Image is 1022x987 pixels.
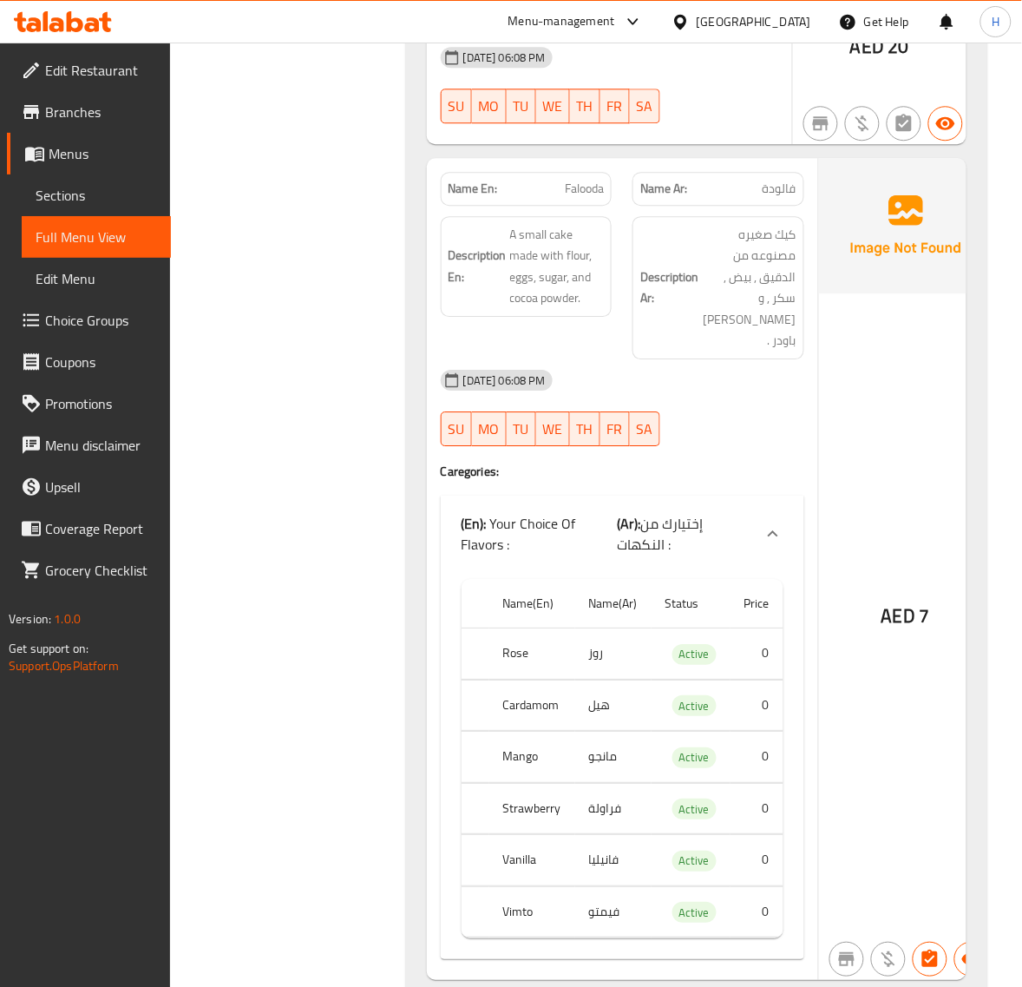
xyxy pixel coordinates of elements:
button: MO [472,411,507,446]
span: Menu disclaimer [45,435,157,456]
span: TH [577,94,593,119]
th: Status [652,579,730,628]
button: FR [600,411,630,446]
button: MO [472,89,507,123]
span: 7 [919,599,929,633]
a: Choice Groups [7,299,171,341]
button: Available [928,106,963,141]
button: TH [570,89,600,123]
button: TH [570,411,600,446]
h4: Caregories: [441,463,804,480]
span: Get support on: [9,637,88,660]
span: 20 [888,30,909,63]
button: Available [954,942,989,977]
span: SA [637,417,653,442]
span: Sections [36,185,157,206]
button: Not has choices [887,106,921,141]
strong: Name En: [449,180,498,198]
span: Edit Restaurant [45,60,157,81]
span: WE [543,417,563,442]
span: [DATE] 06:08 PM [456,49,553,66]
div: Active [672,695,717,716]
span: AED [850,30,884,63]
span: Edit Menu [36,268,157,289]
div: Active [672,747,717,768]
span: SU [449,417,465,442]
td: روز [575,628,652,680]
button: SU [441,89,472,123]
td: هيل [575,680,652,731]
a: Branches [7,91,171,133]
strong: Description Ar: [640,266,698,309]
button: Not branch specific item [829,942,864,977]
div: Active [672,902,717,923]
td: فانيليا [575,835,652,886]
table: choices table [462,579,783,938]
div: Active [672,644,717,665]
td: 0 [730,680,783,731]
span: WE [543,94,563,119]
span: MO [479,94,500,119]
div: Active [672,851,717,872]
a: Menu disclaimer [7,424,171,466]
span: [DATE] 06:08 PM [456,372,553,389]
button: Not branch specific item [803,106,838,141]
button: TU [507,89,536,123]
span: Active [672,799,717,819]
button: Purchased item [845,106,880,141]
th: Rose [489,628,575,680]
span: Full Menu View [36,227,157,247]
span: FR [607,94,623,119]
button: SU [441,411,472,446]
a: Upsell [7,466,171,508]
span: Falooda [565,180,604,198]
span: Promotions [45,393,157,414]
th: Cardamom [489,680,575,731]
a: Full Menu View [22,216,171,258]
img: Ae5nvW7+0k+MAAAAAElFTkSuQmCC [819,158,993,293]
td: مانجو [575,732,652,783]
span: TU [514,94,529,119]
td: 0 [730,783,783,834]
span: FR [607,417,623,442]
b: (En): [462,510,487,536]
a: Menus [7,133,171,174]
a: Edit Menu [22,258,171,299]
span: 1.0.0 [54,608,81,630]
span: MO [479,417,500,442]
strong: Name Ar: [640,180,687,198]
span: Active [672,747,717,767]
p: Your Choice Of Flavors : [462,513,618,555]
strong: Description En: [449,245,507,287]
td: فراولة [575,783,652,834]
button: SA [630,411,660,446]
a: Coverage Report [7,508,171,549]
span: Grocery Checklist [45,560,157,581]
span: Version: [9,608,51,630]
b: (Ar): [618,510,641,536]
span: فالودة [763,180,796,198]
div: Menu-management [508,11,615,32]
span: Coupons [45,352,157,372]
th: Mango [489,732,575,783]
span: AED [881,599,915,633]
td: 0 [730,732,783,783]
span: SU [449,94,465,119]
button: TU [507,411,536,446]
span: Active [672,696,717,716]
th: Name(En) [489,579,575,628]
span: إختيارك من النكهات : [618,510,704,557]
div: Active [672,799,717,819]
span: TH [577,417,593,442]
span: TU [514,417,529,442]
span: Upsell [45,477,157,497]
span: A small cake made with flour, eggs, sugar, and cocoa powder. [510,224,605,309]
button: Has choices [913,942,947,977]
button: WE [536,89,570,123]
a: Sections [22,174,171,216]
a: Promotions [7,383,171,424]
div: (En): Your Choice Of Flavors :(Ar):إختيارك من النكهات : [441,496,804,572]
td: 0 [730,628,783,680]
span: Branches [45,102,157,122]
span: Active [672,851,717,871]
